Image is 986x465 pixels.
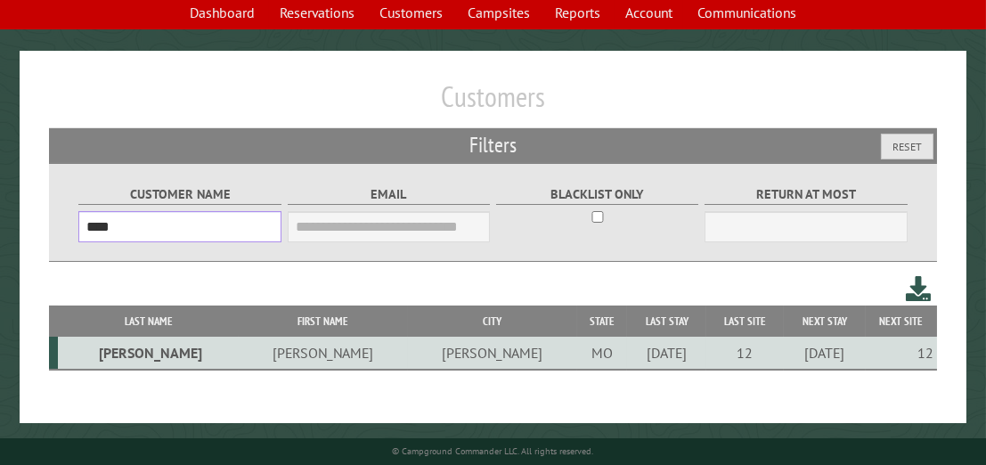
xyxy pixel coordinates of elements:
[239,306,408,337] th: First Name
[58,337,238,370] td: [PERSON_NAME]
[786,344,862,362] div: [DATE]
[29,46,43,61] img: website_grey.svg
[58,306,238,337] th: Last Name
[631,344,704,362] div: [DATE]
[239,337,408,370] td: [PERSON_NAME]
[29,29,43,43] img: logo_orange.svg
[866,337,937,370] td: 12
[866,306,937,337] th: Next Site
[627,306,706,337] th: Last Stay
[46,46,196,61] div: Domain: [DOMAIN_NAME]
[706,337,784,370] td: 12
[49,128,936,162] h2: Filters
[881,134,933,159] button: Reset
[49,79,936,128] h1: Customers
[408,306,577,337] th: City
[906,273,932,306] a: Download this customer list (.csv)
[68,105,159,117] div: Domain Overview
[408,337,577,370] td: [PERSON_NAME]
[705,184,908,205] label: Return at most
[577,306,628,337] th: State
[177,103,191,118] img: tab_keywords_by_traffic_grey.svg
[577,337,628,370] td: MO
[393,445,594,457] small: © Campground Commander LLC. All rights reserved.
[496,184,699,205] label: Blacklist only
[288,184,491,205] label: Email
[197,105,300,117] div: Keywords by Traffic
[48,103,62,118] img: tab_domain_overview_orange.svg
[78,184,281,205] label: Customer Name
[784,306,866,337] th: Next Stay
[50,29,87,43] div: v 4.0.25
[706,306,784,337] th: Last Site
